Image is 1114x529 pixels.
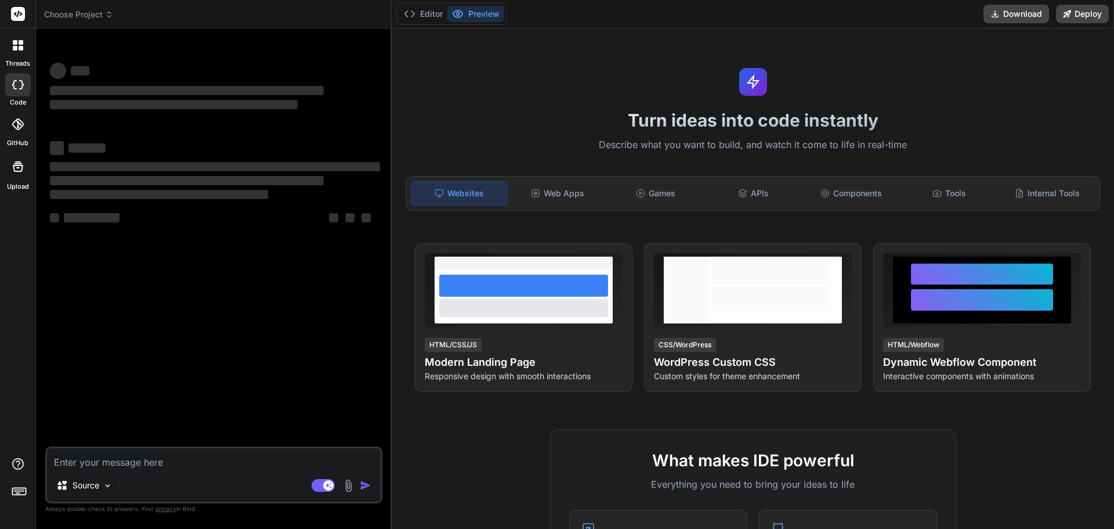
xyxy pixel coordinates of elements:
[706,181,801,206] div: APIs
[654,354,852,370] h4: WordPress Custom CSS
[883,370,1081,382] p: Interactive components with animations
[425,354,623,370] h4: Modern Landing Page
[68,143,106,153] span: ‌
[1056,5,1109,23] button: Deploy
[50,141,64,155] span: ‌
[5,59,30,69] label: threads
[73,480,99,491] p: Source
[44,9,113,20] span: Choose Project
[50,162,380,171] span: ‌
[608,181,704,206] div: Games
[425,338,482,352] div: HTML/CSS/JS
[7,138,28,148] label: GitHub
[399,138,1107,153] p: Describe what you want to build, and watch it come to life in real-time
[804,181,899,206] div: Components
[360,480,371,491] img: icon
[103,481,113,491] img: Pick Models
[7,182,29,192] label: Upload
[342,479,355,492] img: attachment
[399,6,447,22] button: Editor
[64,213,120,222] span: ‌
[654,370,852,382] p: Custom styles for theme enhancement
[50,63,66,79] span: ‌
[399,110,1107,131] h1: Turn ideas into code instantly
[50,213,59,222] span: ‌
[45,503,382,514] p: Always double-check its answers. Your in Bind
[411,181,508,206] div: Websites
[10,98,26,107] label: code
[999,181,1095,206] div: Internal Tools
[345,213,355,222] span: ‌
[329,213,338,222] span: ‌
[361,213,371,222] span: ‌
[50,190,268,199] span: ‌
[50,176,324,185] span: ‌
[510,181,606,206] div: Web Apps
[883,354,1081,370] h4: Dynamic Webflow Component
[71,66,89,75] span: ‌
[883,338,944,352] div: HTML/Webflow
[569,477,937,491] p: Everything you need to bring your ideas to life
[983,5,1049,23] button: Download
[569,448,937,473] h2: What makes IDE powerful
[50,100,298,109] span: ‌
[155,505,176,512] span: privacy
[902,181,997,206] div: Tools
[654,338,716,352] div: CSS/WordPress
[447,6,504,22] button: Preview
[50,86,324,95] span: ‌
[425,370,623,382] p: Responsive design with smooth interactions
